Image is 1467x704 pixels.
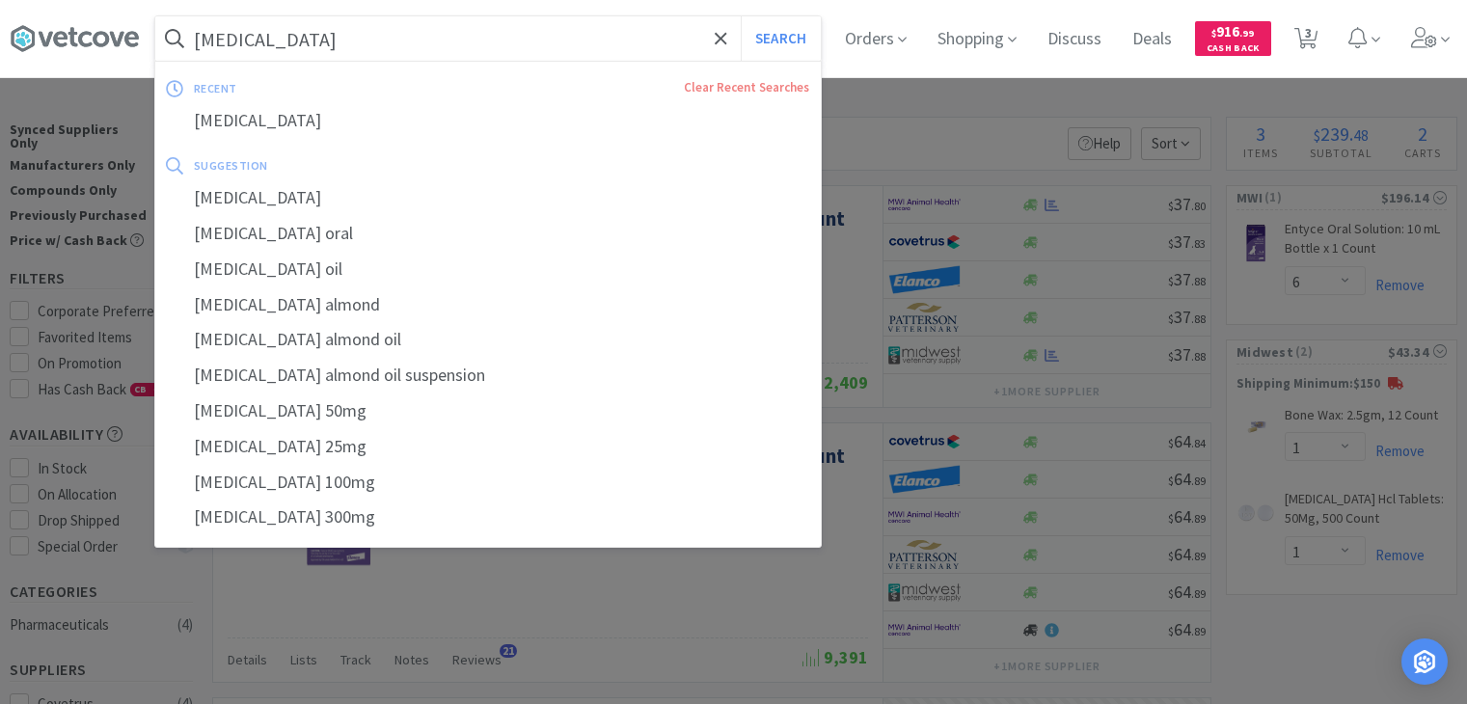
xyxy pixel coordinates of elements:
[684,79,809,95] a: Clear Recent Searches
[155,252,821,287] div: [MEDICAL_DATA] oil
[155,322,821,358] div: [MEDICAL_DATA] almond oil
[1211,22,1254,41] span: 916
[1207,43,1260,56] span: Cash Back
[194,150,539,180] div: suggestion
[1287,33,1326,50] a: 3
[155,16,821,61] input: Search by item, sku, manufacturer, ingredient, size...
[155,287,821,323] div: [MEDICAL_DATA] almond
[155,103,821,139] div: [MEDICAL_DATA]
[1040,31,1109,48] a: Discuss
[1125,31,1180,48] a: Deals
[1239,27,1254,40] span: . 99
[1401,638,1448,685] div: Open Intercom Messenger
[1211,27,1216,40] span: $
[1195,13,1271,65] a: $916.99Cash Back
[155,393,821,429] div: [MEDICAL_DATA] 50mg
[155,429,821,465] div: [MEDICAL_DATA] 25mg
[155,180,821,216] div: [MEDICAL_DATA]
[155,358,821,393] div: [MEDICAL_DATA] almond oil suspension
[155,465,821,501] div: [MEDICAL_DATA] 100mg
[155,500,821,535] div: [MEDICAL_DATA] 300mg
[194,73,461,103] div: recent
[741,16,821,61] button: Search
[155,216,821,252] div: [MEDICAL_DATA] oral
